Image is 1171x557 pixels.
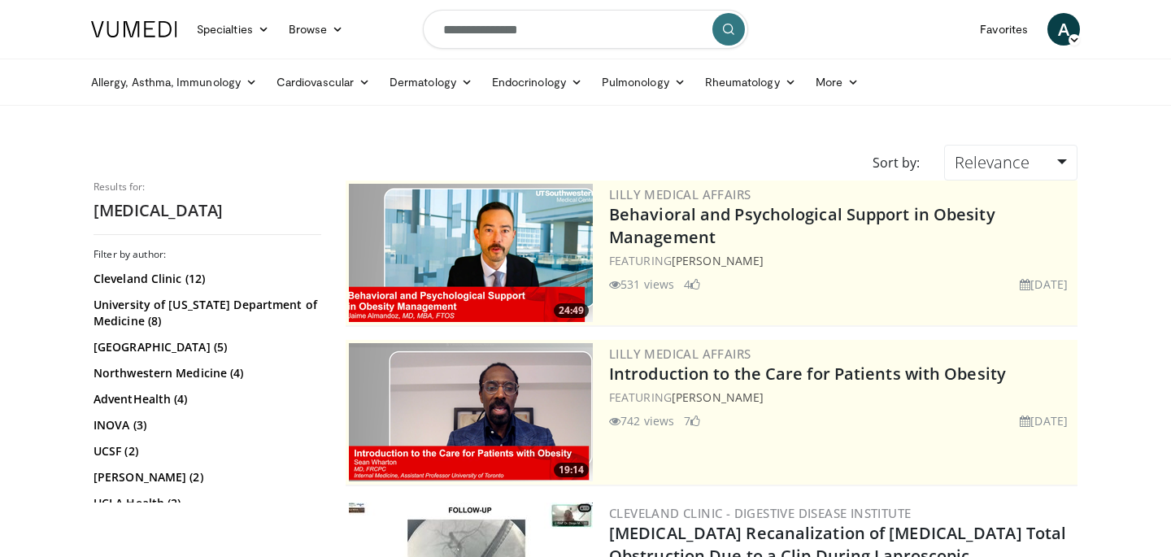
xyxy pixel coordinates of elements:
li: 531 views [609,276,674,293]
img: ba3304f6-7838-4e41-9c0f-2e31ebde6754.png.300x170_q85_crop-smart_upscale.png [349,184,593,322]
a: Introduction to the Care for Patients with Obesity [609,363,1006,385]
a: UCLA Health (2) [94,495,317,511]
a: Lilly Medical Affairs [609,346,751,362]
a: Lilly Medical Affairs [609,186,751,202]
a: [GEOGRAPHIC_DATA] (5) [94,339,317,355]
a: Pulmonology [592,66,695,98]
a: Specialties [187,13,279,46]
a: Allergy, Asthma, Immunology [81,66,267,98]
li: [DATE] [1020,276,1068,293]
a: AdventHealth (4) [94,391,317,407]
img: VuMedi Logo [91,21,177,37]
li: [DATE] [1020,412,1068,429]
a: Rheumatology [695,66,806,98]
p: Results for: [94,181,321,194]
a: Cleveland Clinic (12) [94,271,317,287]
a: Favorites [970,13,1038,46]
a: 24:49 [349,184,593,322]
li: 742 views [609,412,674,429]
a: Northwestern Medicine (4) [94,365,317,381]
span: 24:49 [554,303,589,318]
a: Cardiovascular [267,66,380,98]
div: Sort by: [860,145,932,181]
input: Search topics, interventions [423,10,748,49]
img: acc2e291-ced4-4dd5-b17b-d06994da28f3.png.300x170_q85_crop-smart_upscale.png [349,343,593,481]
a: Endocrinology [482,66,592,98]
a: Dermatology [380,66,482,98]
li: 7 [684,412,700,429]
li: 4 [684,276,700,293]
a: Relevance [944,145,1077,181]
a: [PERSON_NAME] (2) [94,469,317,485]
a: Behavioral and Psychological Support in Obesity Management [609,203,995,248]
h2: [MEDICAL_DATA] [94,200,321,221]
a: More [806,66,868,98]
a: University of [US_STATE] Department of Medicine (8) [94,297,317,329]
a: A [1047,13,1080,46]
span: 19:14 [554,463,589,477]
a: [PERSON_NAME] [672,253,764,268]
h3: Filter by author: [94,248,321,261]
div: FEATURING [609,252,1074,269]
span: Relevance [955,151,1030,173]
a: 19:14 [349,343,593,481]
a: Cleveland Clinic - Digestive Disease Institute [609,505,911,521]
a: UCSF (2) [94,443,317,459]
a: INOVA (3) [94,417,317,433]
div: FEATURING [609,389,1074,406]
a: [PERSON_NAME] [672,389,764,405]
a: Browse [279,13,354,46]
